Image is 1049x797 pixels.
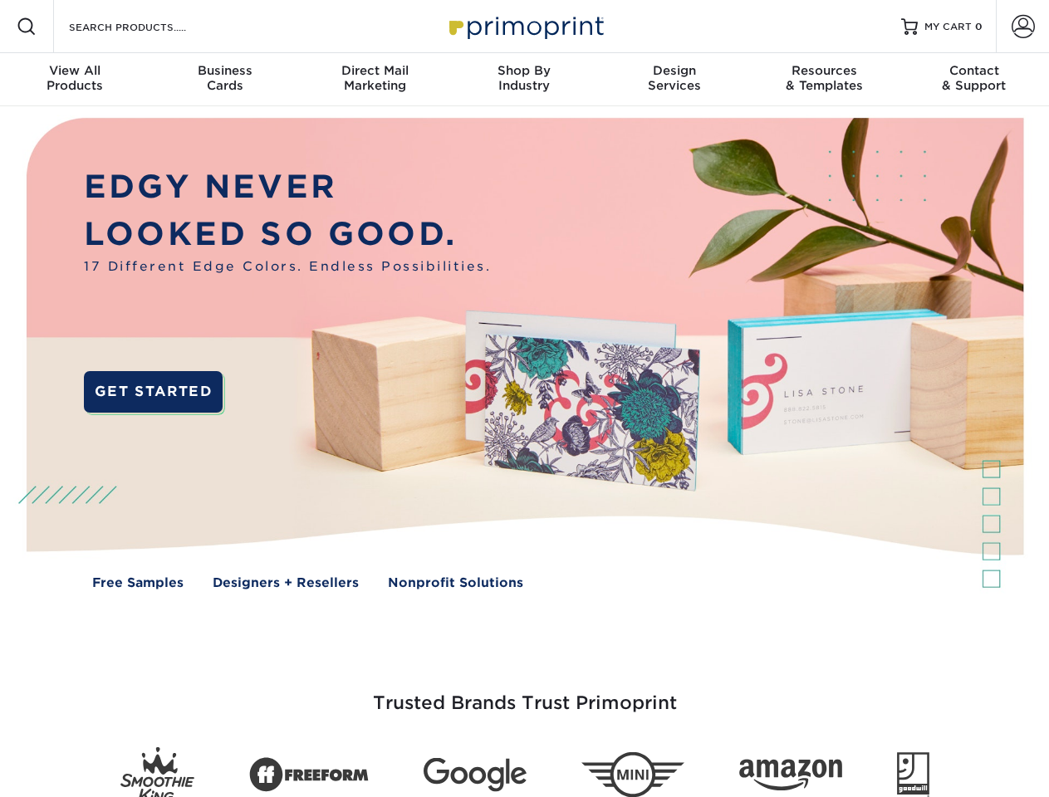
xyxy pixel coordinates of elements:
span: 17 Different Edge Colors. Endless Possibilities. [84,257,491,276]
a: Contact& Support [899,53,1049,106]
img: Amazon [739,760,842,791]
a: Free Samples [92,574,184,593]
a: BusinessCards [150,53,299,106]
a: Nonprofit Solutions [388,574,523,593]
div: Services [600,63,749,93]
img: Google [424,758,527,792]
div: & Support [899,63,1049,93]
a: DesignServices [600,53,749,106]
span: Design [600,63,749,78]
div: & Templates [749,63,899,93]
span: Contact [899,63,1049,78]
input: SEARCH PRODUCTS..... [67,17,229,37]
img: Goodwill [897,752,929,797]
span: Shop By [449,63,599,78]
a: Resources& Templates [749,53,899,106]
span: MY CART [924,20,972,34]
div: Cards [150,63,299,93]
a: Shop ByIndustry [449,53,599,106]
a: GET STARTED [84,371,223,413]
h3: Trusted Brands Trust Primoprint [39,653,1011,734]
p: LOOKED SO GOOD. [84,211,491,258]
img: Primoprint [442,8,608,44]
a: Direct MailMarketing [300,53,449,106]
a: Designers + Resellers [213,574,359,593]
span: Resources [749,63,899,78]
span: Direct Mail [300,63,449,78]
span: Business [150,63,299,78]
div: Marketing [300,63,449,93]
span: 0 [975,21,983,32]
p: EDGY NEVER [84,164,491,211]
div: Industry [449,63,599,93]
